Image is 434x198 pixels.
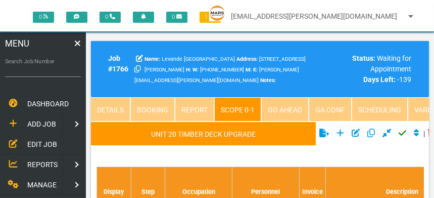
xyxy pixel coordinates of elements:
[261,97,309,122] a: Go Ahead
[27,181,57,189] span: MANAGE
[134,65,140,73] a: Click here copy customer information.
[214,97,261,122] a: Scope 0-1
[192,66,244,73] span: [PHONE_NUMBER]
[109,54,129,73] b: Job # 1766
[5,57,66,66] label: Search Job Number
[100,12,121,23] span: 0
[27,161,58,169] span: REPORTS
[91,97,130,122] a: Details
[209,5,225,21] img: s3file
[309,97,352,122] a: GA Conf
[186,66,191,73] b: H:
[144,56,160,62] b: Name:
[175,97,214,122] a: Report
[364,75,396,84] b: Days Left:
[353,54,376,62] b: Status:
[236,56,258,62] b: Address:
[352,97,408,122] a: Scheduling
[344,53,411,85] div: Waiting for Appointment -139
[27,100,69,108] span: DASHBOARD
[5,37,29,50] span: MENU
[91,122,316,146] a: Unit 20 Timber deck upgrade
[144,56,235,62] span: Levande [GEOGRAPHIC_DATA]
[166,12,187,23] span: 0
[253,66,258,73] b: E:
[33,12,54,23] span: 0
[260,77,276,84] b: Notes:
[192,66,199,73] b: W:
[130,97,175,122] a: Booking
[27,120,56,128] span: ADD JOB
[27,140,57,148] span: EDIT JOB
[246,66,252,73] b: M:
